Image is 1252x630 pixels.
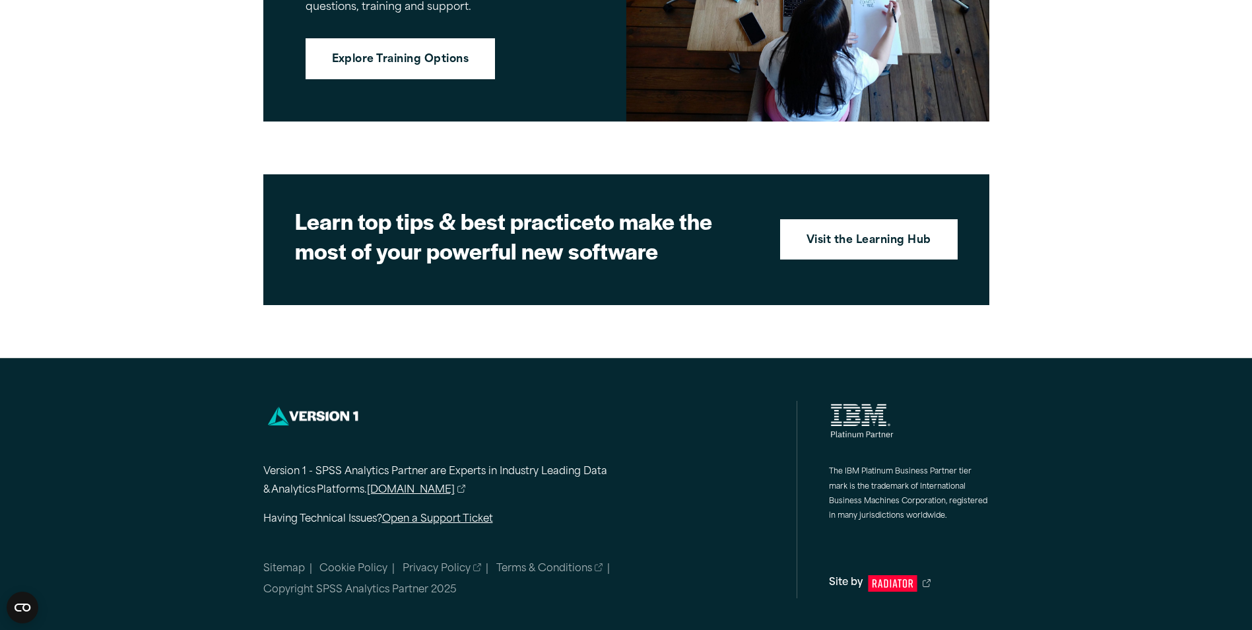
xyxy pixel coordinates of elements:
a: Privacy Policy [403,561,482,577]
a: Terms & Conditions [496,561,603,577]
strong: Visit the Learning Hub [807,232,931,250]
a: Explore Training Options [306,38,496,79]
nav: Minor links within the footer [263,561,797,598]
a: Visit the Learning Hub [780,219,958,260]
h2: to make the most of your powerful new software [295,206,757,265]
a: Site by Radiator Digital [829,574,989,593]
p: The IBM Platinum Business Partner tier mark is the trademark of International Business Machines C... [829,465,989,524]
button: Open CMP widget [7,592,38,623]
span: Copyright SPSS Analytics Partner 2025 [263,585,457,595]
a: Cookie Policy [319,564,387,574]
strong: Learn top tips & best practice [295,205,594,236]
a: Open a Support Ticket [382,514,493,524]
span: Site by [829,574,863,593]
svg: Radiator Digital [868,575,917,592]
a: [DOMAIN_NAME] [367,481,466,501]
p: Having Technical Issues? [263,510,659,530]
a: Sitemap [263,564,305,574]
p: Version 1 - SPSS Analytics Partner are Experts in Industry Leading Data & Analytics Platforms. [263,463,659,501]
